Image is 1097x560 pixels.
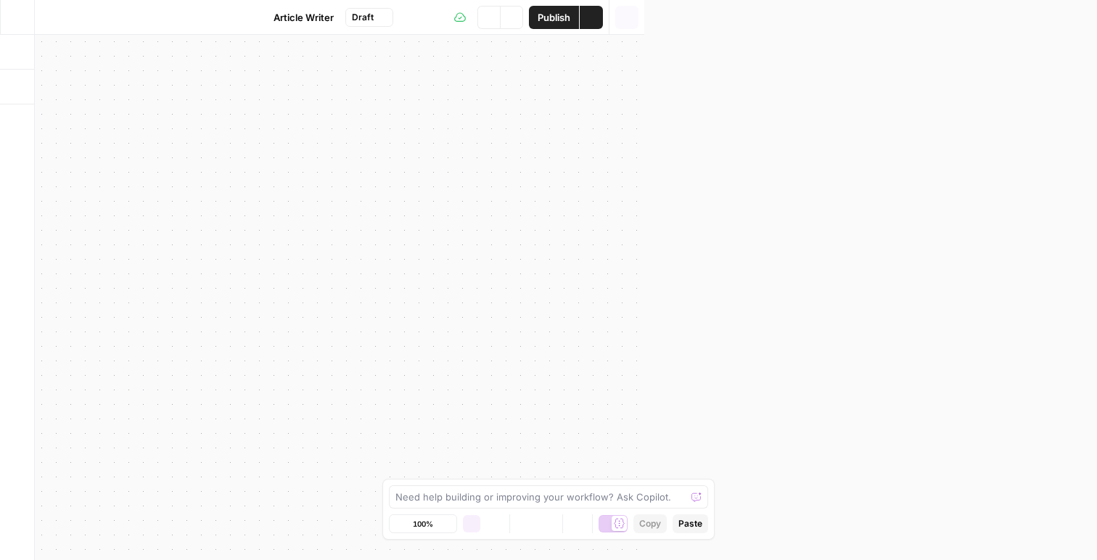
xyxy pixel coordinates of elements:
span: Article Writer [274,10,334,25]
button: Copy [633,514,667,533]
button: Article Writer [252,6,342,29]
span: 100% [413,518,433,530]
button: Publish [529,6,579,29]
span: Draft [352,11,374,24]
span: Publish [538,10,570,25]
button: Draft [345,8,393,27]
